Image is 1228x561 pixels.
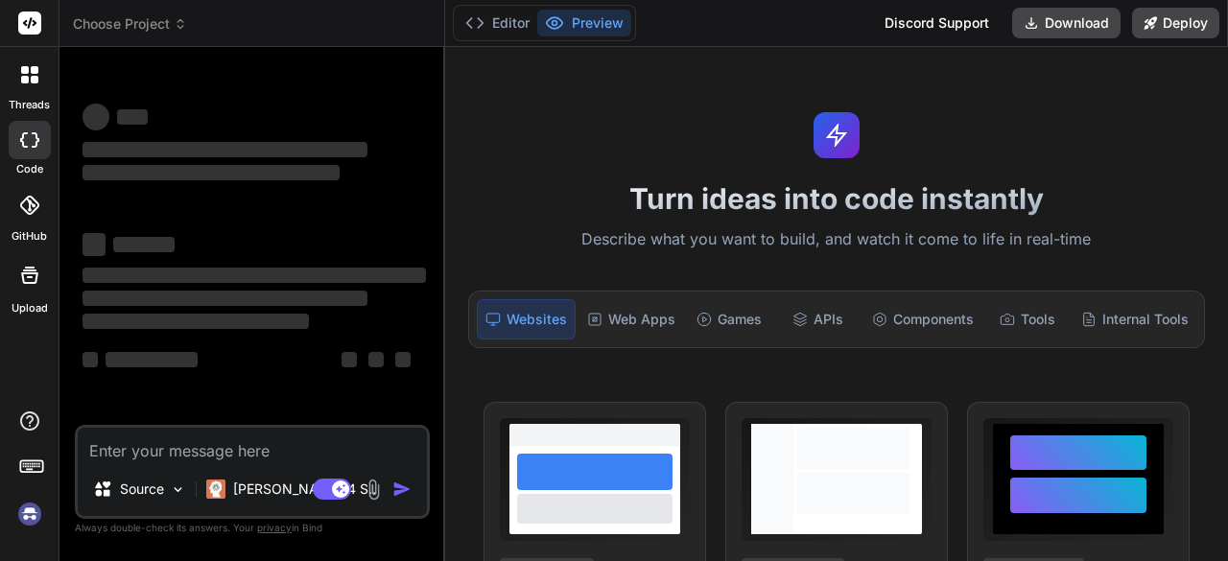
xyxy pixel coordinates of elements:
[12,300,48,316] label: Upload
[106,352,198,367] span: ‌
[1132,8,1219,38] button: Deploy
[775,299,860,339] div: APIs
[83,291,367,306] span: ‌
[257,522,292,533] span: privacy
[12,228,47,245] label: GitHub
[83,142,367,157] span: ‌
[120,479,164,499] p: Source
[1074,299,1196,339] div: Internal Tools
[83,165,340,180] span: ‌
[206,479,225,499] img: Claude 4 Sonnet
[457,227,1216,252] p: Describe what you want to build, and watch it come to life in real-time
[342,352,357,367] span: ‌
[113,237,175,252] span: ‌
[363,479,385,501] img: attachment
[864,299,981,339] div: Components
[1012,8,1121,38] button: Download
[73,14,187,34] span: Choose Project
[16,161,43,177] label: code
[233,479,376,499] p: [PERSON_NAME] 4 S..
[83,314,309,329] span: ‌
[83,104,109,130] span: ‌
[83,268,426,283] span: ‌
[83,352,98,367] span: ‌
[368,352,384,367] span: ‌
[457,181,1216,216] h1: Turn ideas into code instantly
[117,109,148,125] span: ‌
[873,8,1001,38] div: Discord Support
[458,10,537,36] button: Editor
[75,519,430,537] p: Always double-check its answers. Your in Bind
[170,481,186,498] img: Pick Models
[395,352,411,367] span: ‌
[9,97,50,113] label: threads
[985,299,1070,339] div: Tools
[477,299,576,339] div: Websites
[537,10,631,36] button: Preview
[13,498,46,530] img: signin
[392,479,412,499] img: icon
[579,299,683,339] div: Web Apps
[83,233,106,256] span: ‌
[687,299,771,339] div: Games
